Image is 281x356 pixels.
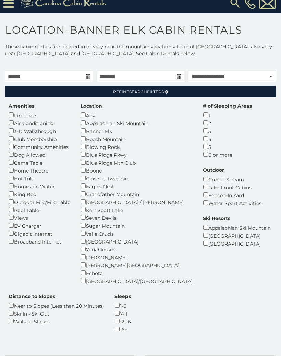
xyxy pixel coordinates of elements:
div: Banner Elk [81,127,193,135]
div: Water Sport Activities [203,199,261,207]
div: EV Charger [9,222,70,229]
label: Ski Resorts [203,215,230,222]
div: Yonahlossee [81,245,193,253]
div: [PERSON_NAME] [81,253,193,261]
div: [PERSON_NAME][GEOGRAPHIC_DATA] [81,261,193,269]
label: Outdoor [203,167,224,174]
div: [GEOGRAPHIC_DATA] [81,237,193,245]
div: 2 [203,119,252,127]
div: Game Table [9,158,70,166]
div: Broadband Internet [9,237,70,245]
div: Ski In - Ski Out [9,309,104,317]
div: Dog Allowed [9,151,70,158]
div: Close to Tweetsie [81,174,193,182]
div: Pool Table [9,206,70,214]
div: Blue Ridge Mtn Club [81,158,193,166]
div: Club Membership [9,135,70,143]
label: # of Sleeping Areas [203,103,252,109]
div: 4 [203,135,252,143]
div: Home Theatre [9,166,70,174]
label: Sleeps [114,293,131,300]
div: 3-D Walkthrough [9,127,70,135]
div: Views [9,214,70,222]
div: Seven Devils [81,214,193,222]
div: 16+ [114,325,131,333]
div: Blue Ridge Pkwy [81,151,193,158]
div: Community Amenities [9,143,70,151]
div: Grandfather Mountain [81,190,193,198]
div: Air Conditioning [9,119,70,127]
div: 1 [203,111,252,119]
div: Sugar Mountain [81,222,193,229]
label: Distance to Slopes [9,293,55,300]
div: Eagles Nest [81,182,193,190]
div: Homes on Water [9,182,70,190]
div: Gigabit Internet [9,229,70,237]
div: King Bed [9,190,70,198]
div: Any [81,111,193,119]
div: Appalachian Ski Mountain [203,224,271,232]
div: Near to Slopes (Less than 20 Minutes) [9,301,104,309]
div: Hot Tub [9,174,70,182]
div: Fenced-In Yard [203,191,261,199]
a: RefineSearchFilters [5,86,276,97]
div: 3 [203,127,252,135]
div: Fireplace [9,111,70,119]
div: Kerr Scott Lake [81,206,193,214]
div: 12-16 [114,317,131,325]
div: Valle Crucis [81,229,193,237]
div: Creek | Stream [203,175,261,183]
div: Beech Mountain [81,135,193,143]
div: Blowing Rock [81,143,193,151]
div: Boone [81,166,193,174]
div: 5 [203,143,252,151]
div: [GEOGRAPHIC_DATA] / [PERSON_NAME] [81,198,193,206]
div: 1-6 [114,301,131,309]
span: Search [129,89,147,94]
label: Location [81,103,102,109]
div: [GEOGRAPHIC_DATA] [203,239,271,247]
span: Refine Filters [113,89,164,94]
div: 7-11 [114,309,131,317]
div: Appalachian Ski Mountain [81,119,193,127]
div: Lake Front Cabins [203,183,261,191]
div: [GEOGRAPHIC_DATA]/[GEOGRAPHIC_DATA] [81,277,193,285]
div: Outdoor Fire/Fire Table [9,198,70,206]
div: [GEOGRAPHIC_DATA] [203,232,271,239]
div: Walk to Slopes [9,317,104,325]
div: 6 or more [203,151,252,158]
label: Amenities [9,103,34,109]
div: Echota [81,269,193,277]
